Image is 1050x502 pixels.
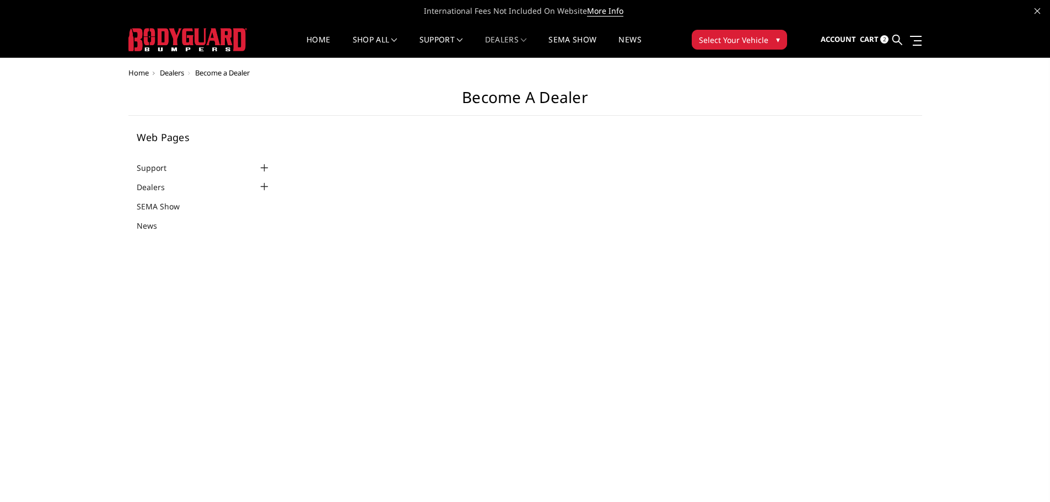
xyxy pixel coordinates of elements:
[137,201,193,212] a: SEMA Show
[587,6,623,17] a: More Info
[485,36,527,57] a: Dealers
[137,132,271,142] h5: Web Pages
[128,28,247,51] img: BODYGUARD BUMPERS
[353,36,397,57] a: shop all
[306,36,330,57] a: Home
[821,25,856,55] a: Account
[860,34,879,44] span: Cart
[618,36,641,57] a: News
[128,68,149,78] a: Home
[995,449,1050,502] iframe: Chat Widget
[137,181,179,193] a: Dealers
[692,30,787,50] button: Select Your Vehicle
[860,25,889,55] a: Cart 2
[137,162,180,174] a: Support
[160,68,184,78] a: Dealers
[776,34,780,45] span: ▾
[419,36,463,57] a: Support
[128,88,922,116] h1: Become a Dealer
[137,220,171,231] a: News
[548,36,596,57] a: SEMA Show
[699,34,768,46] span: Select Your Vehicle
[195,68,250,78] span: Become a Dealer
[821,34,856,44] span: Account
[880,35,889,44] span: 2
